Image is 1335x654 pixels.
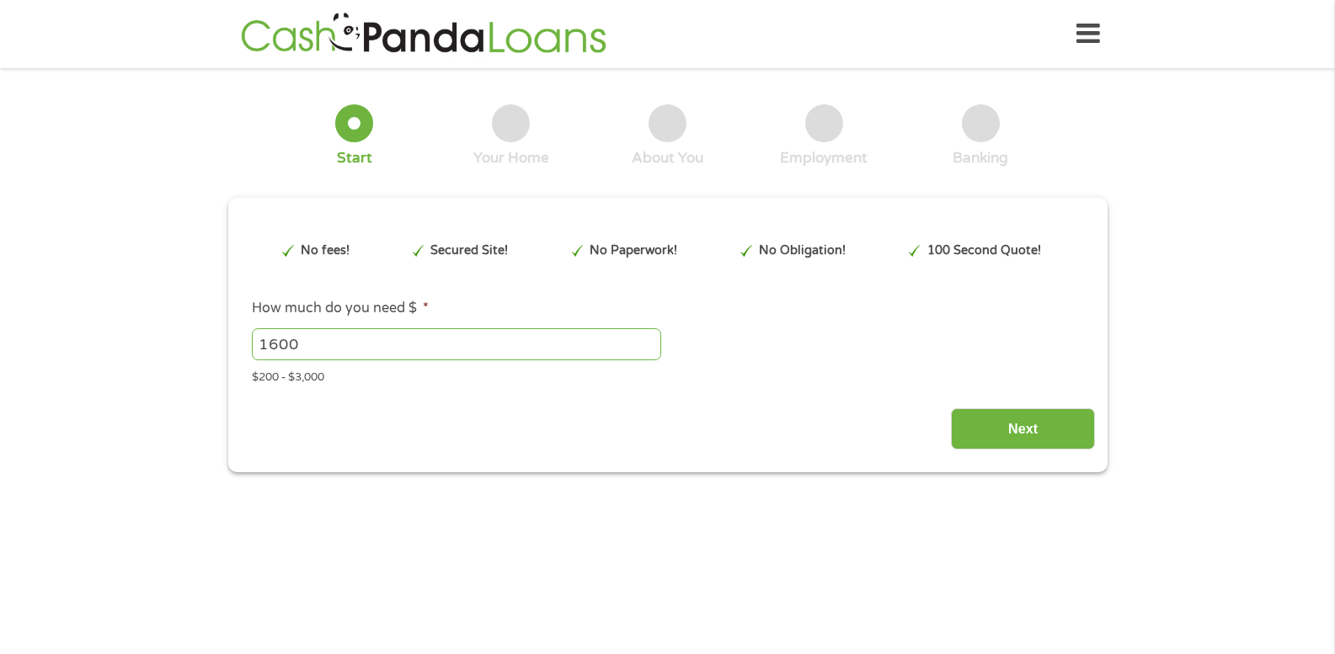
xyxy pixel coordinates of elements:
[632,149,703,167] div: About You
[430,242,508,260] p: Secured Site!
[953,149,1008,167] div: Banking
[780,149,868,167] div: Employment
[337,149,372,167] div: Start
[236,10,611,58] img: GetLoanNow Logo
[759,242,846,260] p: No Obligation!
[590,242,677,260] p: No Paperwork!
[927,242,1041,260] p: 100 Second Quote!
[252,364,1082,386] div: $200 - $3,000
[301,242,350,260] p: No fees!
[473,149,549,167] div: Your Home
[951,408,1095,449] input: Next
[252,300,429,317] label: How much do you need $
